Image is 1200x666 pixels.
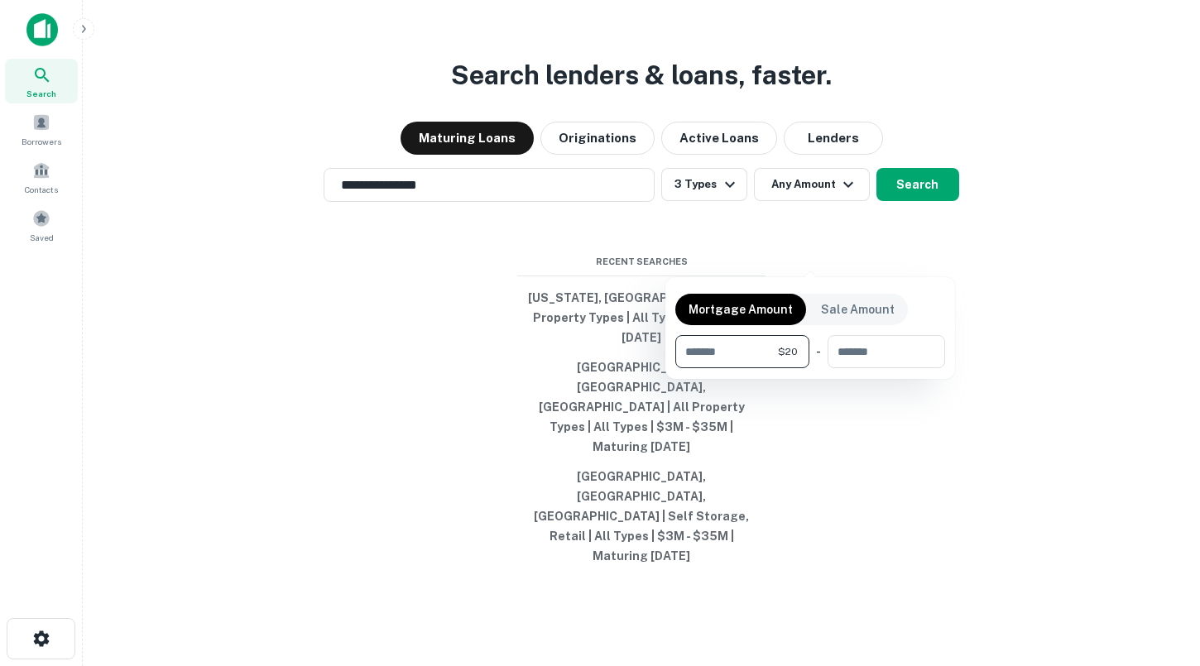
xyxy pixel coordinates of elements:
p: Sale Amount [821,300,895,319]
p: Mortgage Amount [689,300,793,319]
div: - [816,335,821,368]
span: $20 [778,344,798,359]
iframe: Chat Widget [1117,534,1200,613]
